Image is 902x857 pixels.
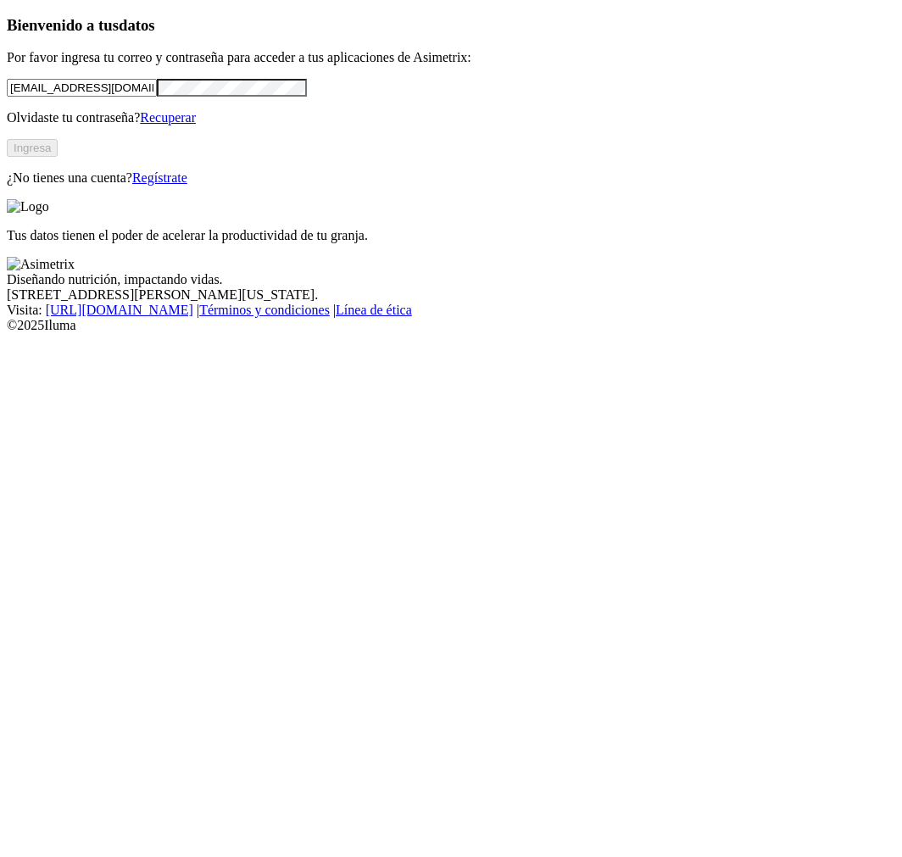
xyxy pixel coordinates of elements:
[199,303,330,317] a: Términos y condiciones
[7,318,895,333] div: © 2025 Iluma
[7,228,895,243] p: Tus datos tienen el poder de acelerar la productividad de tu granja.
[7,287,895,303] div: [STREET_ADDRESS][PERSON_NAME][US_STATE].
[7,199,49,214] img: Logo
[46,303,193,317] a: [URL][DOMAIN_NAME]
[119,16,155,34] span: datos
[7,303,895,318] div: Visita : | |
[7,139,58,157] button: Ingresa
[132,170,187,185] a: Regístrate
[140,110,196,125] a: Recuperar
[336,303,412,317] a: Línea de ética
[7,110,895,125] p: Olvidaste tu contraseña?
[7,272,895,287] div: Diseñando nutrición, impactando vidas.
[7,79,157,97] input: Tu correo
[7,16,895,35] h3: Bienvenido a tus
[7,170,895,186] p: ¿No tienes una cuenta?
[7,50,895,65] p: Por favor ingresa tu correo y contraseña para acceder a tus aplicaciones de Asimetrix:
[7,257,75,272] img: Asimetrix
